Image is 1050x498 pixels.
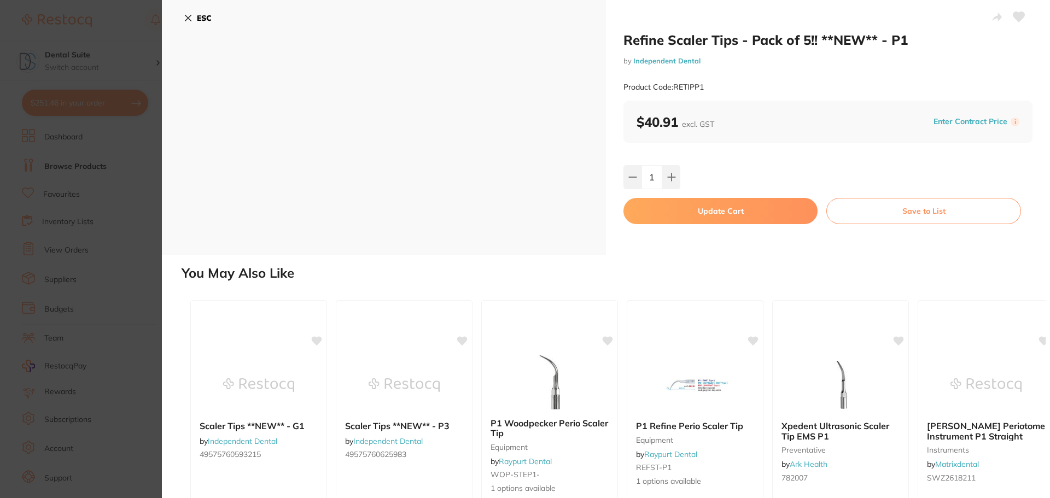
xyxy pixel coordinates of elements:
small: 782007 [781,473,900,482]
h2: You May Also Like [182,266,1046,281]
img: P1 Refine Perio Scaler Tip [660,358,731,412]
small: SWZ2618211 [927,473,1045,482]
h2: Refine Scaler Tips - Pack of 5!! **NEW** - P1 [623,32,1032,48]
a: Raypurt Dental [644,449,697,459]
small: WOP-STEP1- [491,470,609,479]
b: $40.91 [637,114,714,130]
small: by [623,57,1032,65]
span: by [781,459,827,469]
button: Save to List [826,198,1021,224]
b: Scaler Tips **NEW** - G1 [200,421,318,431]
b: ESC [197,13,212,23]
span: by [636,449,697,459]
img: P1 Woodpecker Perio Scaler Tip [514,355,585,409]
b: Xpedent Ultrasonic Scaler Tip EMS P1 [781,421,900,441]
a: Ark Health [790,459,827,469]
b: Scaler Tips **NEW** - P3 [345,421,463,431]
small: REFST-P1 [636,463,754,472]
small: instruments [927,446,1045,454]
small: preventative [781,446,900,454]
b: P1 Woodpecker Perio Scaler Tip [491,418,609,438]
img: Xpedent Ultrasonic Scaler Tip EMS P1 [805,358,876,412]
small: Equipment [636,436,754,444]
small: 49575760593215 [200,450,318,459]
a: Independent Dental [208,436,277,446]
span: by [927,459,979,469]
span: by [200,436,277,446]
b: ZEPF Periotome Instrument P1 Straight [927,421,1045,441]
img: Scaler Tips **NEW** - G1 [223,358,294,412]
img: Scaler Tips **NEW** - P3 [369,358,440,412]
span: excl. GST [682,119,714,129]
button: Enter Contract Price [930,116,1011,127]
button: ESC [184,9,212,27]
b: P1 Refine Perio Scaler Tip [636,421,754,431]
a: Matrixdental [935,459,979,469]
small: Equipment [491,443,609,452]
span: by [491,456,552,466]
a: Independent Dental [353,436,423,446]
img: ZEPF Periotome Instrument P1 Straight [950,358,1022,412]
span: by [345,436,423,446]
label: i [1011,118,1019,126]
span: 1 options available [491,483,609,494]
button: Update Cart [623,198,818,224]
a: Independent Dental [633,56,701,65]
small: Product Code: RETIPP1 [623,83,704,92]
a: Raypurt Dental [499,456,552,466]
small: 49575760625983 [345,450,463,459]
span: 1 options available [636,476,754,487]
